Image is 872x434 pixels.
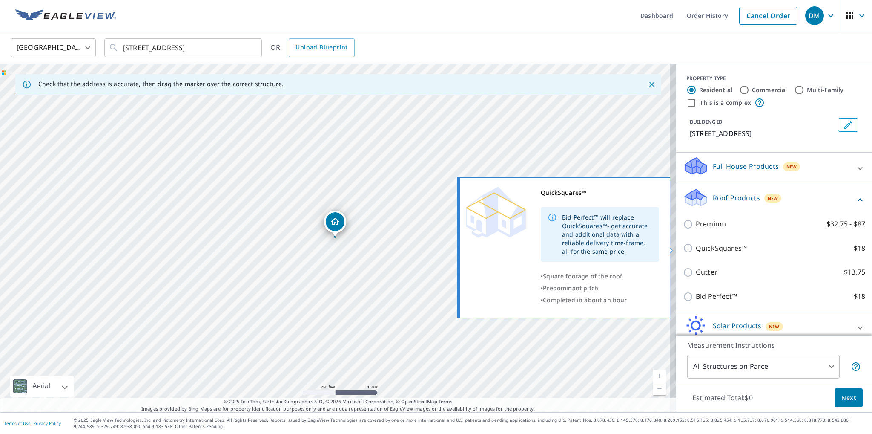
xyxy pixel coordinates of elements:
label: Multi-Family [807,86,844,94]
span: New [786,163,797,170]
a: Cancel Order [739,7,797,25]
a: Terms of Use [4,420,31,426]
span: New [769,323,780,330]
span: Your report will include each building or structure inside the parcel boundary. In some cases, du... [851,362,861,372]
div: • [541,282,659,294]
p: $32.75 - $87 [826,219,865,229]
div: Dropped pin, building 1, Residential property, 5629 Starlight Dr Haltom City, TX 76117 [324,211,346,237]
img: Premium [466,187,526,238]
span: Upload Blueprint [295,42,347,53]
p: Gutter [696,267,717,278]
div: QuickSquares™ [541,187,659,199]
div: Aerial [10,376,74,397]
div: DM [805,6,824,25]
label: This is a complex [700,98,751,107]
p: $18 [854,291,865,302]
p: © 2025 Eagle View Technologies, Inc. and Pictometry International Corp. All Rights Reserved. Repo... [74,417,868,430]
span: Completed in about an hour [543,296,627,304]
label: Commercial [752,86,787,94]
label: Residential [699,86,732,94]
div: Aerial [30,376,53,397]
div: • [541,294,659,306]
p: $18 [854,243,865,254]
p: Estimated Total: $0 [686,388,760,407]
div: OR [270,38,355,57]
input: Search by address or latitude-longitude [123,36,244,60]
img: EV Logo [15,9,116,22]
div: Bid Perfect™ will replace QuickSquares™- get accurate and additional data with a reliable deliver... [562,210,652,259]
p: Roof Products [713,193,760,203]
a: OpenStreetMap [401,398,437,405]
button: Edit building 1 [838,118,858,132]
div: Solar ProductsNew [683,316,865,340]
a: Upload Blueprint [289,38,354,57]
div: • [541,270,659,282]
p: [STREET_ADDRESS] [690,128,835,139]
p: Full House Products [713,161,779,171]
a: Current Level 17, Zoom Out [653,382,666,395]
div: Roof ProductsNew [683,188,865,212]
p: QuickSquares™ [696,243,747,254]
button: Next [835,388,863,408]
span: Predominant pitch [543,284,598,292]
button: Close [646,79,657,90]
span: Next [841,393,856,403]
div: All Structures on Parcel [687,355,840,379]
div: PROPERTY TYPE [686,75,862,82]
p: Bid Perfect™ [696,291,737,302]
span: Square footage of the roof [543,272,622,280]
div: Full House ProductsNew [683,156,865,180]
p: BUILDING ID [690,118,723,125]
span: New [768,195,778,202]
a: Terms [439,398,453,405]
div: [GEOGRAPHIC_DATA] [11,36,96,60]
a: Privacy Policy [33,420,61,426]
p: $13.75 [844,267,865,278]
p: Measurement Instructions [687,340,861,350]
span: © 2025 TomTom, Earthstar Geographics SIO, © 2025 Microsoft Corporation, © [224,398,453,405]
p: Premium [696,219,726,229]
p: Check that the address is accurate, then drag the marker over the correct structure. [38,80,284,88]
p: Solar Products [713,321,761,331]
a: Current Level 17, Zoom In [653,370,666,382]
p: | [4,421,61,426]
